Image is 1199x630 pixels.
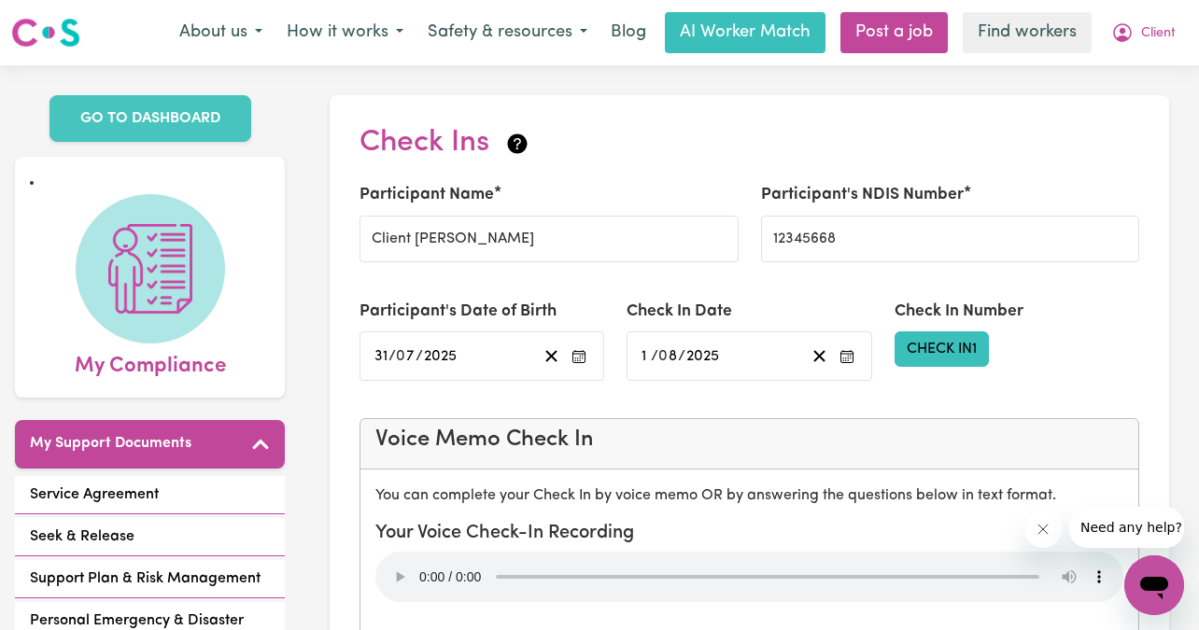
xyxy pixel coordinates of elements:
[11,16,80,49] img: Careseekers logo
[30,567,261,590] span: Support Plan & Risk Management
[658,349,668,364] span: 0
[685,343,721,369] input: ----
[49,95,251,142] a: GO TO DASHBOARD
[678,348,685,365] span: /
[30,435,191,453] h5: My Support Documents
[397,343,416,369] input: --
[761,183,964,207] label: Participant's NDIS Number
[15,476,285,514] a: Service Agreement
[423,343,458,369] input: ----
[15,420,285,469] button: My Support Documents
[651,348,658,365] span: /
[360,125,530,161] h2: Check Ins
[627,300,732,324] label: Check In Date
[375,552,1123,602] audio: Your browser does not support the audio element.
[659,343,678,369] input: --
[275,13,416,52] button: How it works
[30,194,270,383] a: My Compliance
[665,12,825,53] a: AI Worker Match
[11,11,80,54] a: Careseekers logo
[1141,23,1176,44] span: Client
[360,300,557,324] label: Participant's Date of Birth
[375,522,1123,544] h5: Your Voice Check-In Recording
[416,13,599,52] button: Safety & resources
[388,348,396,365] span: /
[30,483,159,506] span: Service Agreement
[599,12,657,53] a: Blog
[416,348,423,365] span: /
[374,343,388,369] input: --
[396,349,405,364] span: 0
[375,427,1123,454] h4: Voice Memo Check In
[1069,507,1184,548] iframe: Message from company
[1024,511,1062,548] iframe: Close message
[375,484,1123,507] p: You can complete your Check In by voice memo OR by answering the questions below in text format.
[75,343,226,383] span: My Compliance
[360,183,494,207] label: Participant Name
[1099,13,1188,52] button: My Account
[15,518,285,556] a: Seek & Release
[30,525,134,548] span: Seek & Release
[840,12,948,53] a: Post a job
[1124,555,1184,615] iframe: Button to launch messaging window
[963,12,1092,53] a: Find workers
[641,343,651,369] input: --
[167,13,275,52] button: About us
[15,560,285,598] a: Support Plan & Risk Management
[895,300,1023,324] label: Check In Number
[895,331,989,367] button: Check In1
